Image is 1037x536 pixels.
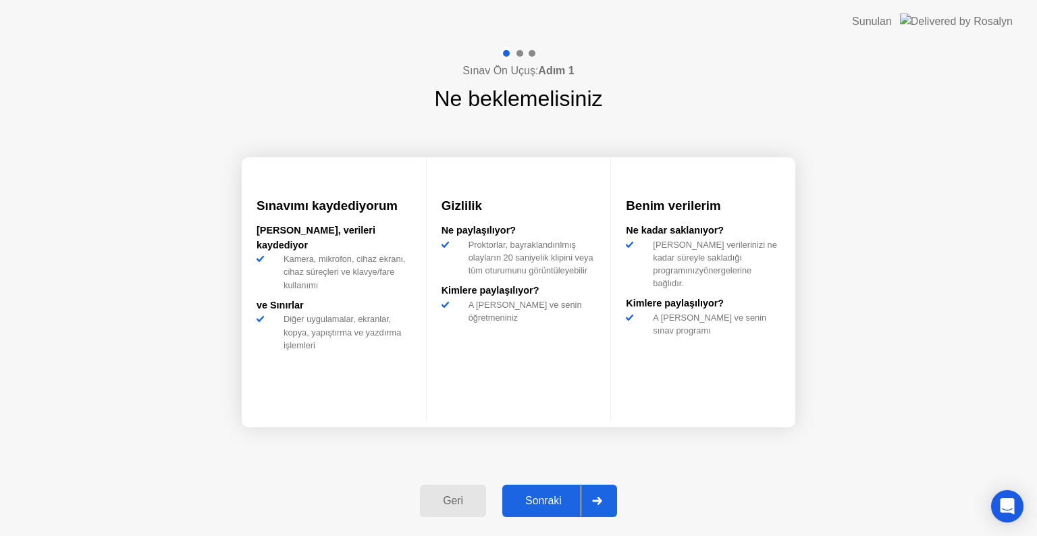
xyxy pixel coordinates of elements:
[278,252,411,292] div: Kamera, mikrofon, cihaz ekranı, cihaz süreçleri ve klavye/fare kullanımı
[442,196,596,215] h3: Gizlilik
[257,196,411,215] h3: Sınavımı kaydediyorum
[538,65,574,76] b: Adım 1
[424,495,482,507] div: Geri
[852,14,892,30] div: Sunulan
[462,63,574,79] h4: Sınav Ön Uçuş:
[420,485,486,517] button: Geri
[442,223,596,238] div: Ne paylaşılıyor?
[257,223,411,252] div: [PERSON_NAME], verileri kaydediyor
[278,313,411,352] div: Diğer uygulamalar, ekranlar, kopya, yapıştırma ve yazdırma işlemleri
[991,490,1023,522] div: Open Intercom Messenger
[626,296,780,311] div: Kimlere paylaşılıyor?
[435,82,603,115] h1: Ne beklemelisiniz
[463,238,596,277] div: Proktorlar, bayraklandırılmış olayların 20 saniyelik klipini veya tüm oturumunu görüntüleyebilir
[626,223,780,238] div: Ne kadar saklanıyor?
[647,311,780,337] div: A [PERSON_NAME] ve senin sınav programı
[626,196,780,215] h3: Benim verilerim
[900,14,1013,29] img: Delivered by Rosalyn
[463,298,596,324] div: A [PERSON_NAME] ve senin öğretmeniniz
[442,284,596,298] div: Kimlere paylaşılıyor?
[257,298,411,313] div: ve Sınırlar
[506,495,581,507] div: Sonraki
[647,238,780,290] div: [PERSON_NAME] verilerinizi ne kadar süreyle sakladığı programınızyönergelerine bağlıdır.
[502,485,617,517] button: Sonraki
